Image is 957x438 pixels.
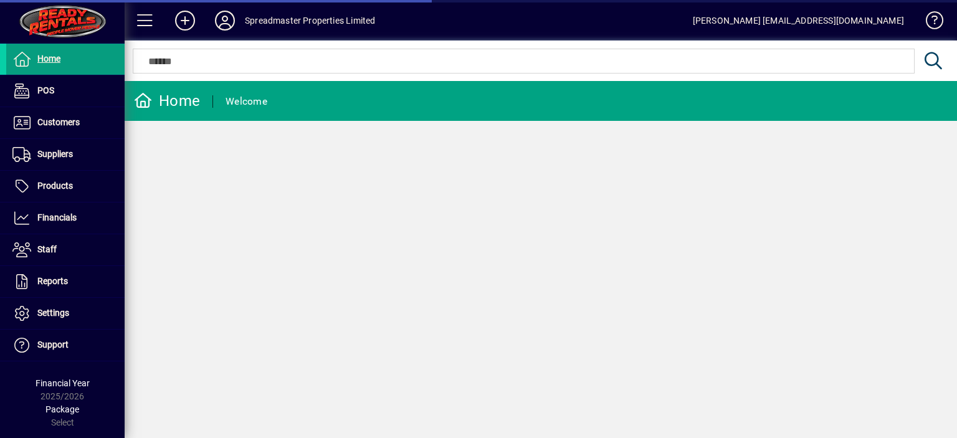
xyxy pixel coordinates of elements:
[6,107,125,138] a: Customers
[45,404,79,414] span: Package
[37,85,54,95] span: POS
[6,234,125,265] a: Staff
[205,9,245,32] button: Profile
[245,11,375,31] div: Spreadmaster Properties Limited
[37,276,68,286] span: Reports
[165,9,205,32] button: Add
[693,11,904,31] div: [PERSON_NAME] [EMAIL_ADDRESS][DOMAIN_NAME]
[37,340,69,350] span: Support
[6,266,125,297] a: Reports
[6,330,125,361] a: Support
[37,117,80,127] span: Customers
[37,308,69,318] span: Settings
[37,244,57,254] span: Staff
[37,212,77,222] span: Financials
[37,54,60,64] span: Home
[917,2,941,43] a: Knowledge Base
[37,149,73,159] span: Suppliers
[6,75,125,107] a: POS
[6,202,125,234] a: Financials
[134,91,200,111] div: Home
[6,139,125,170] a: Suppliers
[36,378,90,388] span: Financial Year
[6,171,125,202] a: Products
[226,92,267,112] div: Welcome
[37,181,73,191] span: Products
[6,298,125,329] a: Settings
